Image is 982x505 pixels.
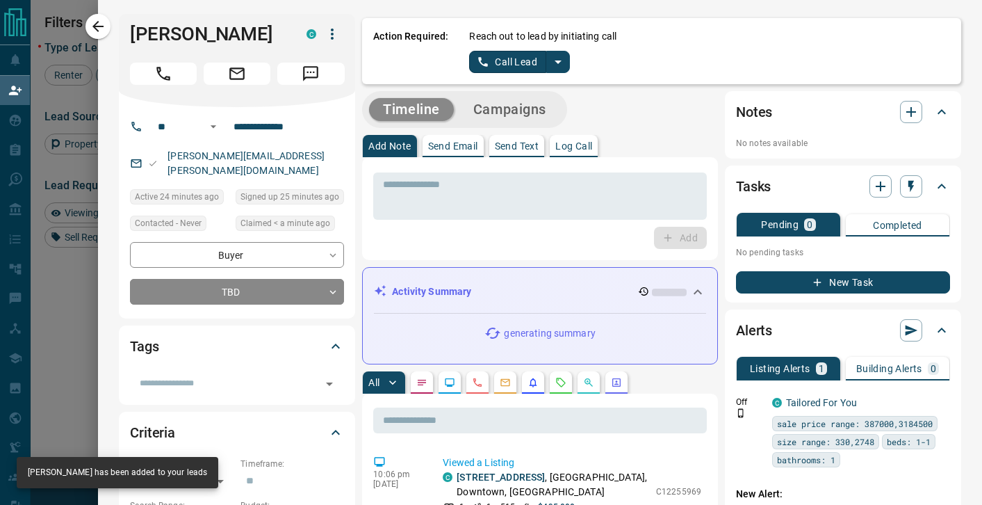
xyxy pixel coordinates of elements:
div: Buyer [130,242,344,268]
p: Send Email [428,141,478,151]
svg: Push Notification Only [736,408,746,418]
div: condos.ca [772,398,782,408]
div: Activity Summary [374,279,706,305]
svg: Emails [500,377,511,388]
p: Activity Summary [392,284,471,299]
svg: Calls [472,377,483,388]
p: Off [736,396,764,408]
button: Open [320,374,339,394]
p: Send Text [495,141,539,151]
div: condos.ca [443,472,452,482]
svg: Requests [555,377,566,388]
span: Active 24 minutes ago [135,190,219,204]
div: Sat Aug 16 2025 [130,189,229,209]
a: Tailored For You [786,397,857,408]
p: , [GEOGRAPHIC_DATA], Downtown, [GEOGRAPHIC_DATA] [457,470,649,499]
h1: [PERSON_NAME] [130,23,286,45]
h2: Tags [130,335,158,358]
span: Contacted - Never [135,216,202,230]
p: No pending tasks [736,242,950,263]
p: Action Required: [373,29,448,73]
div: Criteria [130,416,344,449]
p: Add Note [368,141,411,151]
p: Building Alerts [856,364,922,374]
div: TBD [130,279,344,305]
p: 0 [931,364,936,374]
span: Claimed < a minute ago [240,216,330,230]
p: generating summary [504,326,595,341]
span: Signed up 25 minutes ago [240,190,339,204]
span: beds: 1-1 [887,435,931,449]
button: Call Lead [469,51,546,73]
h2: Alerts [736,319,772,342]
span: Message [277,63,344,85]
svg: Agent Actions [611,377,622,388]
p: [DATE] [373,479,422,489]
svg: Lead Browsing Activity [444,377,455,388]
p: C12255969 [656,486,701,498]
div: Sat Aug 16 2025 [236,216,344,235]
span: Call [130,63,197,85]
svg: Email Valid [148,159,158,168]
div: Tasks [736,170,950,203]
h2: Notes [736,101,772,123]
span: sale price range: 387000,3184500 [777,417,933,431]
p: Completed [873,221,922,230]
div: Alerts [736,314,950,347]
h2: Tasks [736,175,771,198]
div: condos.ca [306,29,316,39]
div: [PERSON_NAME] has been added to your leads [28,461,207,484]
p: Viewed a Listing [443,456,701,470]
div: Sat Aug 16 2025 [236,189,344,209]
div: Notes [736,95,950,129]
a: [STREET_ADDRESS] [457,472,545,483]
p: Reach out to lead by initiating call [469,29,616,44]
div: Tags [130,330,344,363]
h2: Criteria [130,422,175,444]
button: Open [205,118,222,135]
p: Log Call [555,141,592,151]
p: New Alert: [736,487,950,502]
a: [PERSON_NAME][EMAIL_ADDRESS][PERSON_NAME][DOMAIN_NAME] [167,150,325,176]
button: Timeline [369,98,454,121]
p: 10:06 pm [373,470,422,479]
span: Email [204,63,270,85]
button: Campaigns [459,98,560,121]
p: Listing Alerts [750,364,810,374]
p: No notes available [736,137,950,150]
svg: Notes [416,377,427,388]
svg: Listing Alerts [527,377,539,388]
p: 0 [807,220,812,230]
div: split button [469,51,570,73]
p: Timeframe: [240,458,344,470]
svg: Opportunities [583,377,594,388]
p: Pending [761,220,799,230]
button: New Task [736,271,950,294]
p: All [368,378,379,387]
p: 1 [819,364,824,374]
span: size range: 330,2748 [777,435,874,449]
span: bathrooms: 1 [777,453,835,467]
